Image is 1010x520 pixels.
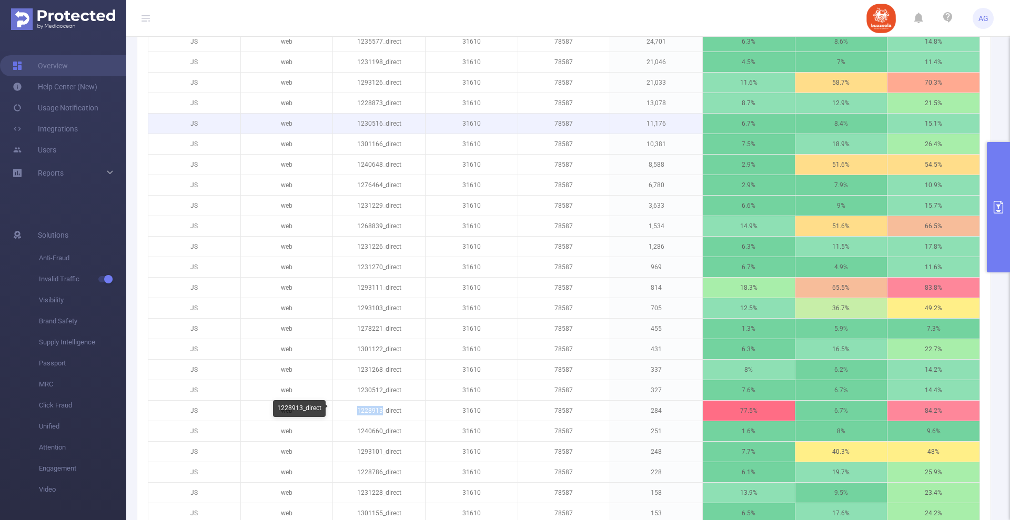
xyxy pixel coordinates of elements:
[39,248,126,269] span: Anti-Fraud
[241,483,333,503] p: web
[148,298,240,318] p: JS
[518,196,610,216] p: 78587
[148,175,240,195] p: JS
[795,155,887,175] p: 51.6%
[887,319,979,339] p: 7.3%
[887,483,979,503] p: 23.4%
[148,134,240,154] p: JS
[426,483,518,503] p: 31610
[610,52,702,72] p: 21,046
[610,278,702,298] p: 814
[241,319,333,339] p: web
[703,339,795,359] p: 6.3%
[518,237,610,257] p: 78587
[610,134,702,154] p: 10,381
[610,155,702,175] p: 8,588
[795,401,887,421] p: 6.7%
[241,462,333,482] p: web
[39,332,126,353] span: Supply Intelligence
[518,442,610,462] p: 78587
[241,32,333,52] p: web
[518,93,610,113] p: 78587
[333,380,425,400] p: 1230512_direct
[39,311,126,332] span: Brand Safety
[333,421,425,441] p: 1240660_direct
[703,155,795,175] p: 2.9%
[148,52,240,72] p: JS
[610,462,702,482] p: 228
[333,360,425,380] p: 1231268_direct
[426,93,518,113] p: 31610
[795,114,887,134] p: 8.4%
[795,278,887,298] p: 65.5%
[39,437,126,458] span: Attention
[518,380,610,400] p: 78587
[148,257,240,277] p: JS
[426,73,518,93] p: 31610
[703,401,795,421] p: 77.5%
[518,483,610,503] p: 78587
[795,52,887,72] p: 7%
[518,155,610,175] p: 78587
[795,339,887,359] p: 16.5%
[148,380,240,400] p: JS
[518,52,610,72] p: 78587
[887,421,979,441] p: 9.6%
[887,175,979,195] p: 10.9%
[887,339,979,359] p: 22.7%
[610,339,702,359] p: 431
[426,196,518,216] p: 31610
[426,421,518,441] p: 31610
[148,401,240,421] p: JS
[148,196,240,216] p: JS
[333,298,425,318] p: 1293103_direct
[610,380,702,400] p: 327
[241,134,333,154] p: web
[518,360,610,380] p: 78587
[39,458,126,479] span: Engagement
[610,483,702,503] p: 158
[39,374,126,395] span: MRC
[703,52,795,72] p: 4.5%
[426,462,518,482] p: 31610
[333,216,425,236] p: 1268839_direct
[241,360,333,380] p: web
[795,298,887,318] p: 36.7%
[703,380,795,400] p: 7.6%
[703,360,795,380] p: 8%
[333,196,425,216] p: 1231229_direct
[148,421,240,441] p: JS
[241,257,333,277] p: web
[333,175,425,195] p: 1276464_direct
[887,298,979,318] p: 49.2%
[273,400,326,417] div: 1228913_direct
[241,380,333,400] p: web
[703,73,795,93] p: 11.6%
[610,298,702,318] p: 705
[148,114,240,134] p: JS
[426,401,518,421] p: 31610
[703,175,795,195] p: 2.9%
[703,257,795,277] p: 6.7%
[148,32,240,52] p: JS
[426,237,518,257] p: 31610
[426,175,518,195] p: 31610
[795,196,887,216] p: 9%
[887,93,979,113] p: 21.5%
[887,380,979,400] p: 14.4%
[148,155,240,175] p: JS
[795,360,887,380] p: 6.2%
[241,114,333,134] p: web
[795,421,887,441] p: 8%
[148,237,240,257] p: JS
[887,216,979,236] p: 66.5%
[703,134,795,154] p: 7.5%
[333,73,425,93] p: 1293126_direct
[795,216,887,236] p: 51.6%
[795,237,887,257] p: 11.5%
[887,155,979,175] p: 54.5%
[887,401,979,421] p: 84.2%
[426,134,518,154] p: 31610
[978,8,988,29] span: AG
[333,339,425,359] p: 1301122_direct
